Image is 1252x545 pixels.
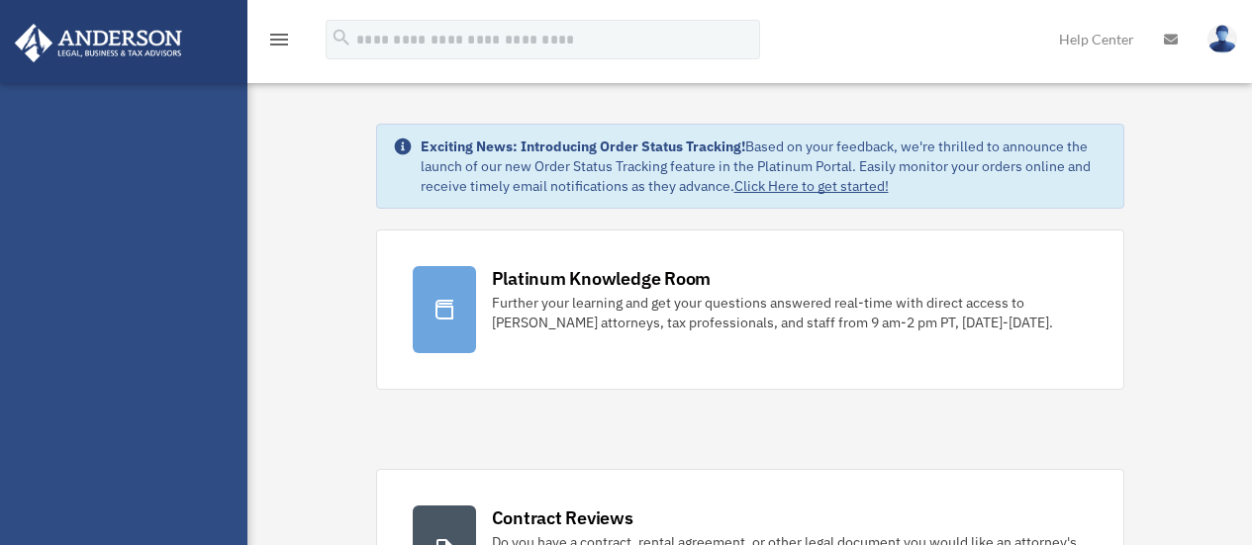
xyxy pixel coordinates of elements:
[267,35,291,51] a: menu
[421,136,1108,196] div: Based on your feedback, we're thrilled to announce the launch of our new Order Status Tracking fe...
[1207,25,1237,53] img: User Pic
[9,24,188,62] img: Anderson Advisors Platinum Portal
[421,137,745,155] strong: Exciting News: Introducing Order Status Tracking!
[492,505,633,530] div: Contract Reviews
[331,27,352,48] i: search
[376,229,1124,390] a: Platinum Knowledge Room Further your learning and get your questions answered real-time with dire...
[492,266,712,291] div: Platinum Knowledge Room
[734,177,889,195] a: Click Here to get started!
[267,28,291,51] i: menu
[492,293,1088,332] div: Further your learning and get your questions answered real-time with direct access to [PERSON_NAM...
